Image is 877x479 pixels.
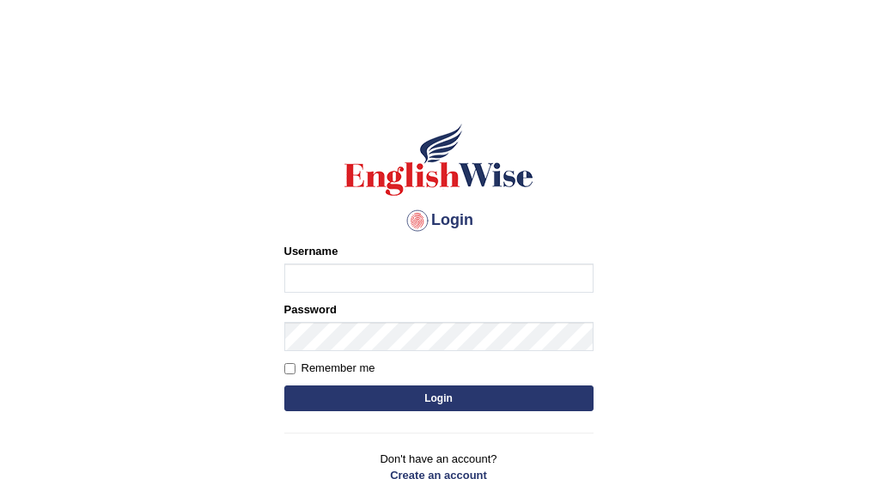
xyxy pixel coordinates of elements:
[341,121,537,198] img: Logo of English Wise sign in for intelligent practice with AI
[284,243,338,259] label: Username
[284,363,295,374] input: Remember me
[284,301,337,318] label: Password
[284,385,594,411] button: Login
[284,360,375,377] label: Remember me
[284,207,594,234] h4: Login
